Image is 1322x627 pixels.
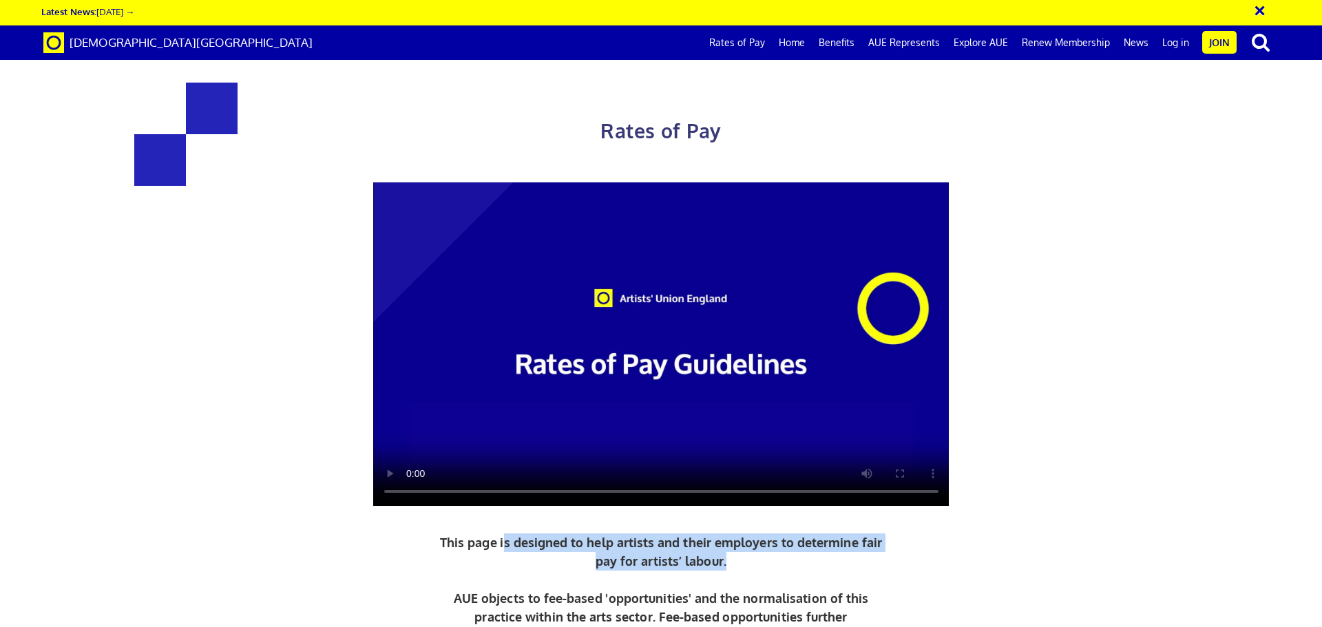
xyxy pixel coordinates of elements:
a: Latest News:[DATE] → [41,6,134,17]
a: Renew Membership [1015,25,1117,60]
a: Join [1202,31,1237,54]
strong: Latest News: [41,6,96,17]
a: Home [772,25,812,60]
a: Rates of Pay [702,25,772,60]
a: AUE Represents [861,25,947,60]
span: [DEMOGRAPHIC_DATA][GEOGRAPHIC_DATA] [70,35,313,50]
a: Log in [1155,25,1196,60]
a: Brand [DEMOGRAPHIC_DATA][GEOGRAPHIC_DATA] [33,25,323,60]
a: News [1117,25,1155,60]
a: Benefits [812,25,861,60]
span: Rates of Pay [600,118,721,143]
button: search [1239,28,1282,56]
a: Explore AUE [947,25,1015,60]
